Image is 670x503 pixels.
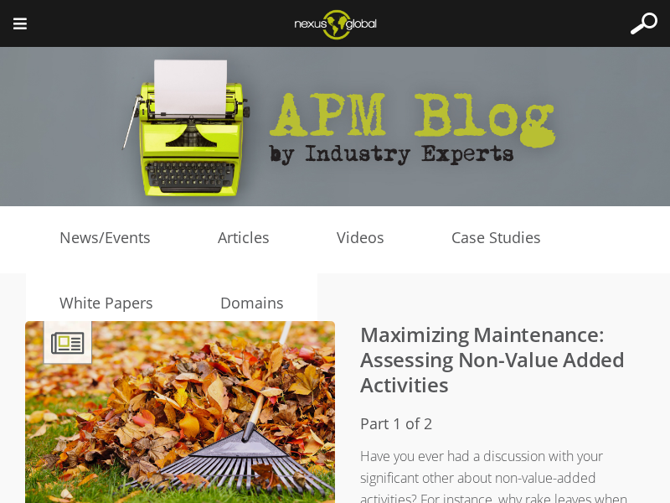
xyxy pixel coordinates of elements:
[418,226,575,251] a: Case Studies
[303,226,418,251] a: Videos
[26,226,184,251] a: News/Events
[59,412,645,437] h5: Part 1 of 2
[281,4,389,44] img: Nexus Global
[360,320,625,398] a: Maximizing Maintenance: Assessing Non-Value Added Activities
[184,226,303,251] a: Articles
